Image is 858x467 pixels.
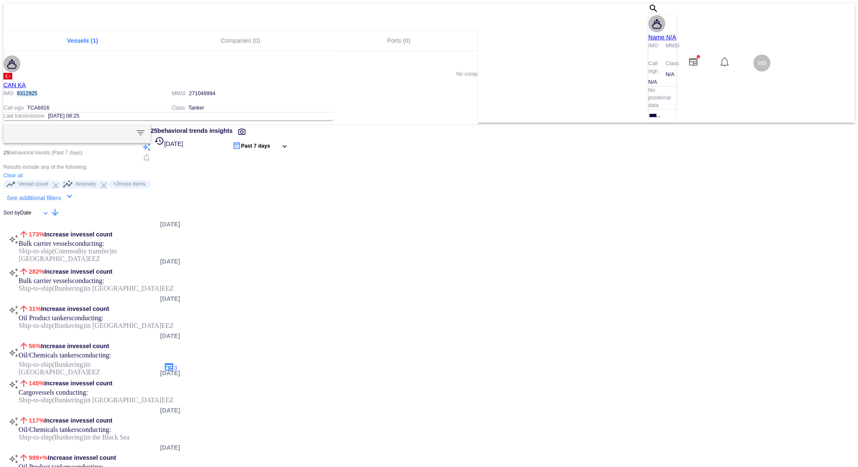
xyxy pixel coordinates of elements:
[3,80,26,90] span: CAN KA
[666,60,679,68] p: Class
[19,284,174,292] span: in [GEOGRAPHIC_DATA] EEZ
[166,36,314,46] p: Companies (0)
[17,91,38,96] mark: 9312925
[3,72,26,90] a: CAN KA
[720,57,730,69] div: Notification center
[48,113,79,119] span: [DATE] 08:25
[29,343,41,349] span: 56%
[29,380,112,387] span: Increase in vessel count
[648,79,659,86] div: N/A
[666,42,680,50] p: MMSI
[29,380,44,387] span: 145%
[241,143,270,150] p: Past 7 days
[3,149,83,157] p: behavioral trends (Past 7 days)
[457,71,540,78] p: No companies found for "9312925 "
[19,426,111,433] span: Oil/Chemicals tankers conducting:
[20,209,42,217] div: Date
[160,405,180,415] p: [DATE]
[29,417,44,424] span: 117%
[29,231,112,238] span: Increase in vessel count
[3,172,151,180] h6: Clear all
[19,433,130,441] span: in the Black Sea
[648,42,659,50] p: IMO
[19,314,103,321] span: Oil Product tankers conducting:
[113,180,146,189] h6: + 2 more items
[325,36,473,46] p: Ports (0)
[29,454,116,461] span: Increase in vessel count
[19,247,180,262] span: in [GEOGRAPHIC_DATA] EEZ
[666,71,676,79] div: N/A
[19,239,104,247] span: Bulk carrier vessels conducting:
[648,60,659,75] p: Call sign
[19,396,85,403] span: Ship-to-ship ( Bunkering )
[19,351,111,359] span: Oil/Chemicals tankers conducting:
[7,193,61,203] p: See additional filters
[189,91,216,96] span: 271049994
[3,189,78,207] button: See additional filters
[160,294,180,304] p: [DATE]
[29,268,112,275] span: Increase in vessel count
[174,363,177,374] span: 3
[160,256,180,266] p: [DATE]
[19,321,85,329] span: Ship-to-ship ( Bunkering )
[160,219,180,229] p: [DATE]
[29,305,41,312] span: 31%
[19,360,157,376] span: in [GEOGRAPHIC_DATA] EEZ
[29,305,109,312] span: Increase in vessel count
[3,209,20,217] h6: Sort by
[3,163,151,180] h6: Results include any of the following:
[18,180,48,189] h6: Vessel count
[8,36,156,46] p: Vessels (1)
[3,82,26,88] span: CAN KA
[29,231,44,238] span: 173%
[172,90,185,98] p: MMSI
[19,321,174,329] span: in [GEOGRAPHIC_DATA] EEZ
[160,442,180,453] p: [DATE]
[19,360,85,368] span: Ship-to-ship ( Bunkering )
[61,180,108,189] div: Anomaly
[172,104,185,112] p: Class
[648,87,676,110] p: No positional data
[151,126,232,136] p: 25 behavioral trends insights
[75,180,96,189] h6: Anomaly
[822,429,852,461] iframe: Chat
[29,417,112,424] span: Increase in vessel count
[19,284,85,291] span: Ship-to-ship ( Bunkering )
[19,433,85,440] span: Ship-to-ship ( Bunkering )
[3,90,14,98] p: IMO
[232,141,280,151] div: Past 7 days
[3,113,44,120] p: Last transmission
[648,32,676,42] a: Name N/A
[19,277,104,284] span: Bulk carrier vessels conducting:
[3,104,24,112] p: Call sign
[19,247,111,254] span: Ship-to-ship ( Commodity transfer )
[157,359,184,377] button: 3
[758,60,767,66] span: MB
[27,105,50,111] span: TCA6916
[29,268,44,275] span: 282%
[3,180,61,189] div: Vessel count
[154,136,232,149] p: [DATE]
[160,368,180,378] p: [DATE]
[29,454,48,461] span: 999+%
[19,396,174,404] span: in [GEOGRAPHIC_DATA] EEZ
[20,209,31,217] h6: Date
[188,104,333,112] div: Tanker
[19,388,88,396] span: Cargo vessels conducting:
[29,343,109,349] span: Increase in vessel count
[752,53,772,73] button: MB
[160,331,180,341] p: [DATE]
[3,150,9,156] strong: 25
